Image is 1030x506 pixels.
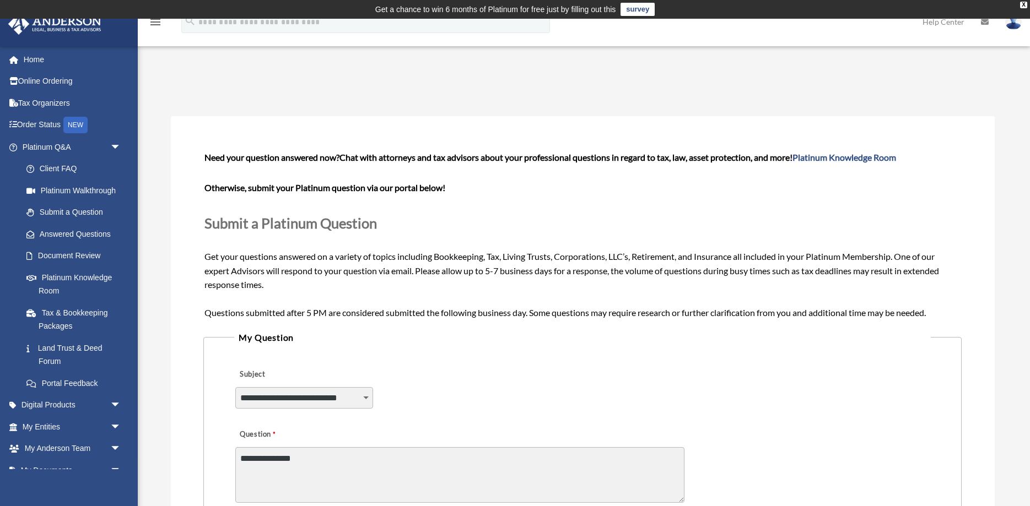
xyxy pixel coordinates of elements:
span: arrow_drop_down [110,394,132,417]
span: Get your questions answered on a variety of topics including Bookkeeping, Tax, Living Trusts, Cor... [204,152,960,318]
i: menu [149,15,162,29]
div: Get a chance to win 6 months of Platinum for free just by filling out this [375,3,616,16]
img: Anderson Advisors Platinum Portal [5,13,105,35]
div: close [1020,2,1027,8]
a: Platinum Knowledge Room [792,152,896,162]
span: Submit a Platinum Question [204,215,377,231]
img: User Pic [1005,14,1022,30]
span: arrow_drop_down [110,459,132,482]
span: Chat with attorneys and tax advisors about your professional questions in regard to tax, law, ass... [339,152,896,162]
label: Subject [235,367,340,382]
a: Submit a Question [15,202,132,224]
span: arrow_drop_down [110,136,132,159]
a: My Anderson Teamarrow_drop_down [8,438,138,460]
a: Order StatusNEW [8,114,138,137]
a: Tax Organizers [8,92,138,114]
span: Need your question answered now? [204,152,339,162]
a: Answered Questions [15,223,138,245]
b: Otherwise, submit your Platinum question via our portal below! [204,182,445,193]
span: arrow_drop_down [110,438,132,460]
a: Platinum Q&Aarrow_drop_down [8,136,138,158]
a: Home [8,48,138,70]
a: My Entitiesarrow_drop_down [8,416,138,438]
a: Client FAQ [15,158,138,180]
label: Question [235,427,321,442]
a: Platinum Knowledge Room [15,266,138,302]
legend: My Question [234,330,930,345]
a: Document Review [15,245,138,267]
a: Land Trust & Deed Forum [15,337,138,372]
a: My Documentsarrow_drop_down [8,459,138,481]
div: NEW [63,117,88,133]
a: menu [149,19,162,29]
a: Tax & Bookkeeping Packages [15,302,138,337]
a: Platinum Walkthrough [15,179,138,202]
span: arrow_drop_down [110,416,132,438]
a: Portal Feedback [15,372,138,394]
a: Digital Productsarrow_drop_down [8,394,138,416]
a: Online Ordering [8,70,138,93]
a: survey [621,3,655,16]
i: search [184,15,196,27]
